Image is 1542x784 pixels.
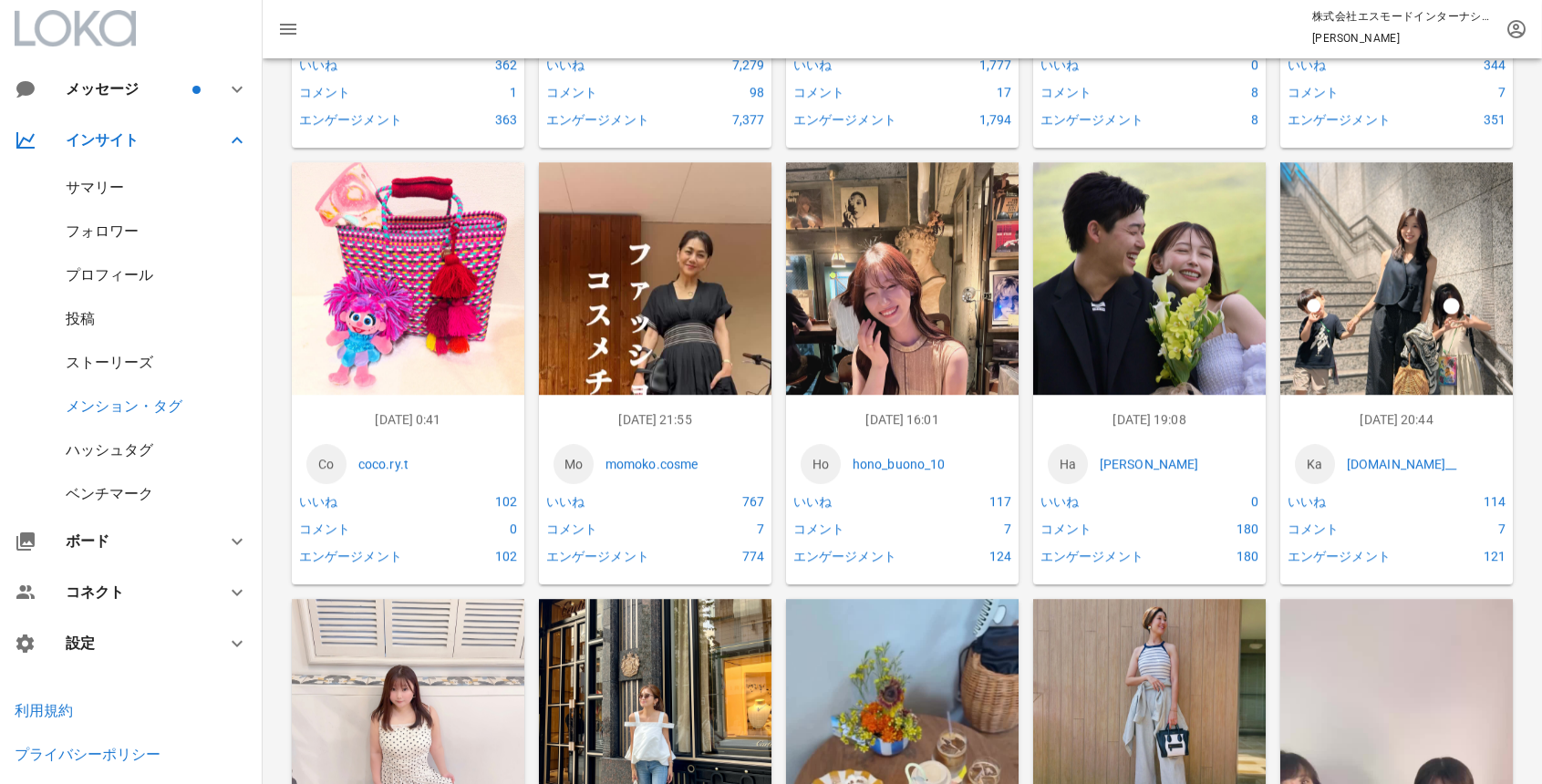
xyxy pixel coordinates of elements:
[1280,163,1513,473] img: 1476718527304439_18364774345198174_1124161827833486352_n.jpg
[295,52,446,79] div: いいね
[192,86,201,94] span: バッジ
[543,543,693,571] div: エンゲージメント
[1434,516,1509,543] div: 7
[1434,107,1509,134] div: 351
[446,543,521,571] div: 102
[1284,543,1434,571] div: エンゲージメント
[1187,52,1262,79] div: 0
[1347,455,1498,475] a: [DOMAIN_NAME]__
[543,489,693,516] div: いいね
[66,222,139,240] a: フォロワー
[446,52,521,79] div: 362
[15,702,73,719] a: 利用規約
[66,441,153,459] a: ハッシュタグ
[295,516,446,543] div: コメント
[1284,107,1434,134] div: エンゲージメント
[15,746,160,763] a: プライバシーポリシー
[292,163,524,396] img: 1476874528423061_17978829479883921_4346151445682467758_n.jpg
[1434,489,1509,516] div: 114
[1187,543,1262,571] div: 180
[1037,52,1187,79] div: いいね
[1187,107,1262,134] div: 8
[66,634,204,652] div: 設定
[1312,29,1495,47] p: [PERSON_NAME]
[1434,52,1509,79] div: 344
[66,80,189,98] div: メッセージ
[1037,79,1187,107] div: コメント
[66,532,204,550] div: ボード
[1312,7,1495,26] p: 株式会社エスモードインターナショナル
[693,489,768,516] div: 767
[940,516,1015,543] div: 7
[1284,52,1434,79] div: いいね
[940,543,1015,571] div: 124
[1033,163,1266,473] img: 1476595528695325_18517775668061145_166050762783686784_n.jpg
[543,52,693,79] div: いいね
[1187,489,1262,516] div: 0
[1434,543,1509,571] div: 121
[1187,79,1262,107] div: 8
[543,79,693,107] div: コメント
[801,410,1004,430] p: [DATE] 16:01
[1048,445,1088,485] a: Ha
[1048,410,1251,430] p: [DATE] 19:08
[801,445,841,485] a: Ho
[1037,107,1187,134] div: エンゲージメント
[940,489,1015,516] div: 117
[940,107,1015,134] div: 1,794
[446,489,521,516] div: 102
[446,516,521,543] div: 0
[66,354,153,371] a: ストーリーズ
[358,455,510,475] p: coco.ry.t
[66,310,95,327] a: 投稿
[295,107,446,134] div: エンゲージメント
[1037,489,1187,516] div: いいね
[1295,445,1335,485] a: Ka
[790,543,940,571] div: エンゲージメント
[790,107,940,134] div: エンゲージメント
[543,516,693,543] div: コメント
[295,543,446,571] div: エンゲージメント
[1295,410,1498,430] p: [DATE] 20:44
[66,485,153,502] a: ベンチマーク
[790,79,940,107] div: コメント
[66,131,204,149] div: インサイト
[1037,516,1187,543] div: コメント
[790,489,940,516] div: いいね
[693,516,768,543] div: 7
[1284,516,1434,543] div: コメント
[66,266,153,284] a: プロフィール
[605,455,757,475] p: momoko.cosme
[786,163,1019,473] img: 1476641527589819_18089437249736192_4083609457309224086_n.jpg
[1100,455,1251,475] a: [PERSON_NAME]
[446,107,521,134] div: 363
[853,455,1004,475] p: hono_buono_10
[940,79,1015,107] div: 17
[1037,543,1187,571] div: エンゲージメント
[693,52,768,79] div: 7,279
[790,52,940,79] div: いいね
[940,52,1015,79] div: 1,777
[66,397,182,415] a: メンション・タグ
[295,489,446,516] div: いいね
[543,107,693,134] div: エンゲージメント
[446,79,521,107] div: 1
[306,445,347,485] a: Co
[1284,79,1434,107] div: コメント
[693,79,768,107] div: 98
[1434,79,1509,107] div: 7
[539,163,771,576] img: 1476691AQP5bRPKoiOTdpzXptSduI6ZnjrXsG22M3QNnwKBlDP1m779_5iYfn53UnxqrbZXGg91duRoRR2iFokxt9Yez89DhP...
[295,79,446,107] div: コメント
[790,516,940,543] div: コメント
